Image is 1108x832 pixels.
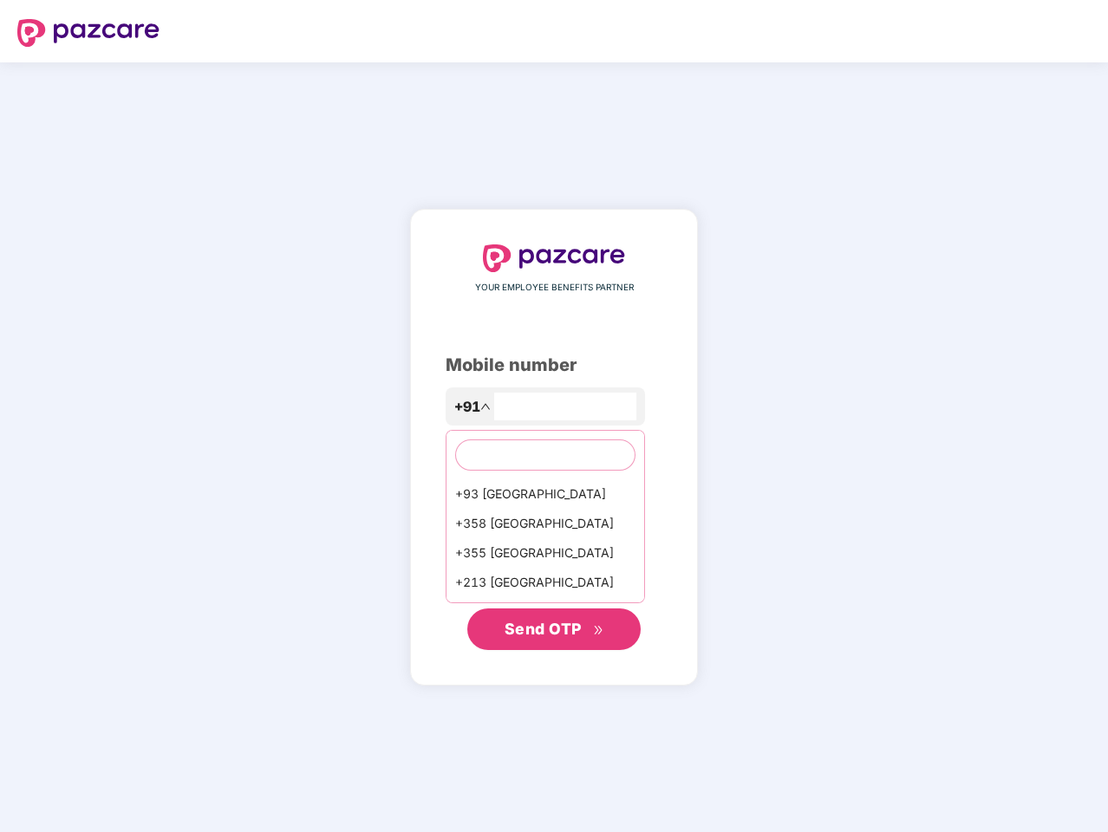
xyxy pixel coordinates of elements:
div: +213 [GEOGRAPHIC_DATA] [446,568,644,597]
span: Send OTP [505,620,582,638]
div: +93 [GEOGRAPHIC_DATA] [446,479,644,509]
div: +1684 AmericanSamoa [446,597,644,627]
span: +91 [454,396,480,418]
span: YOUR EMPLOYEE BENEFITS PARTNER [475,281,634,295]
div: Mobile number [446,352,662,379]
img: logo [17,19,160,47]
div: +358 [GEOGRAPHIC_DATA] [446,509,644,538]
span: double-right [593,625,604,636]
span: up [480,401,491,412]
button: Send OTPdouble-right [467,608,641,650]
div: +355 [GEOGRAPHIC_DATA] [446,538,644,568]
img: logo [483,244,625,272]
